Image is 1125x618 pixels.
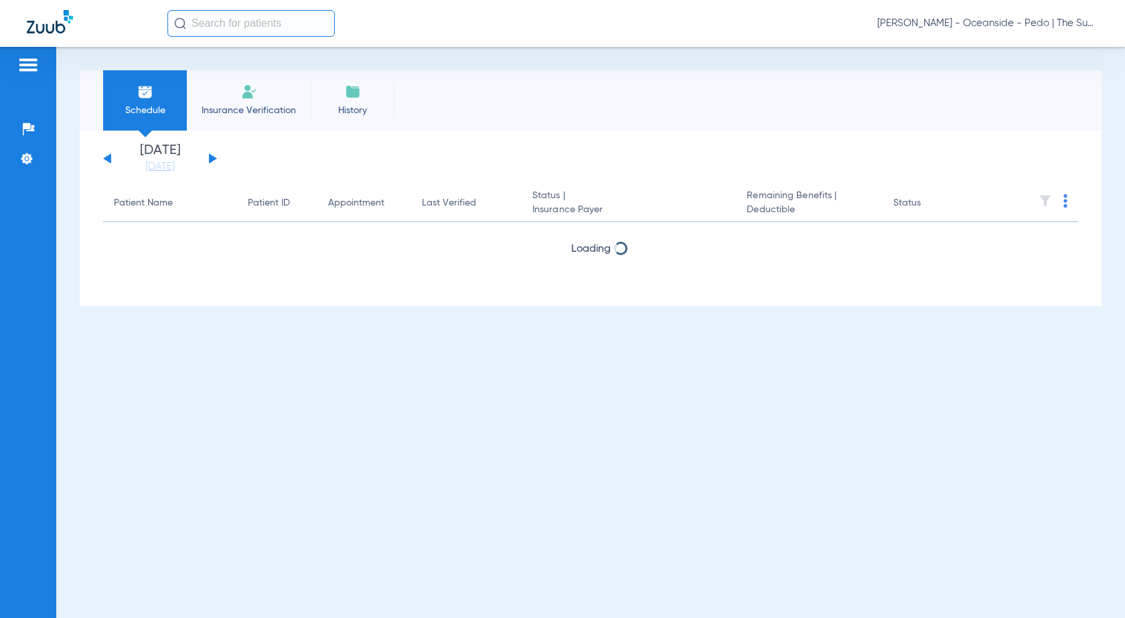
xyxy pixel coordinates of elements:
[120,144,200,173] li: [DATE]
[248,196,307,210] div: Patient ID
[345,84,361,100] img: History
[27,10,73,33] img: Zuub Logo
[321,104,384,117] span: History
[522,185,736,222] th: Status |
[422,196,476,210] div: Last Verified
[197,104,301,117] span: Insurance Verification
[167,10,335,37] input: Search for patients
[241,84,257,100] img: Manual Insurance Verification
[120,160,200,173] a: [DATE]
[114,196,173,210] div: Patient Name
[328,196,384,210] div: Appointment
[1039,194,1052,208] img: filter.svg
[17,57,39,73] img: hamburger-icon
[571,244,611,254] span: Loading
[174,17,186,29] img: Search Icon
[137,84,153,100] img: Schedule
[114,196,226,210] div: Patient Name
[328,196,400,210] div: Appointment
[422,196,511,210] div: Last Verified
[1063,194,1067,208] img: group-dot-blue.svg
[883,185,973,222] th: Status
[248,196,290,210] div: Patient ID
[877,17,1098,30] span: [PERSON_NAME] - Oceanside - Pedo | The Super Dentists
[747,203,871,217] span: Deductible
[113,104,177,117] span: Schedule
[532,203,725,217] span: Insurance Payer
[736,185,882,222] th: Remaining Benefits |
